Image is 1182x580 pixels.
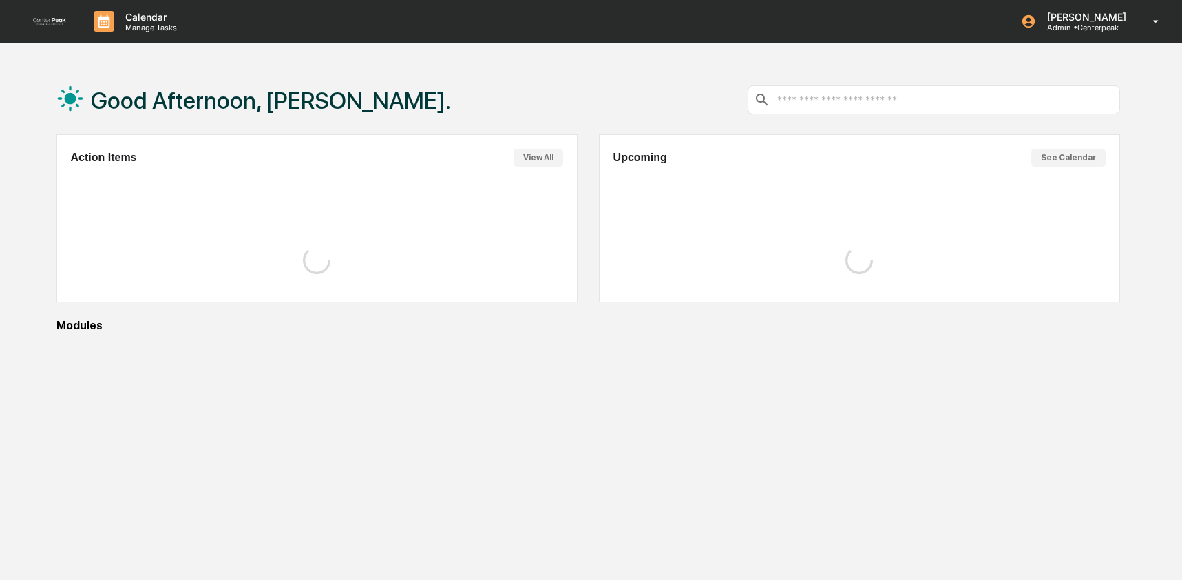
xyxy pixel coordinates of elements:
h1: Good Afternoon, [PERSON_NAME]. [91,87,451,114]
p: Manage Tasks [114,23,184,32]
img: logo [33,18,66,25]
h2: Upcoming [613,152,667,164]
h2: Action Items [71,152,137,164]
p: Calendar [114,11,184,23]
p: Admin • Centerpeak [1036,23,1133,32]
p: [PERSON_NAME] [1036,11,1133,23]
button: See Calendar [1031,149,1106,167]
button: View All [514,149,563,167]
div: Modules [56,319,1120,332]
